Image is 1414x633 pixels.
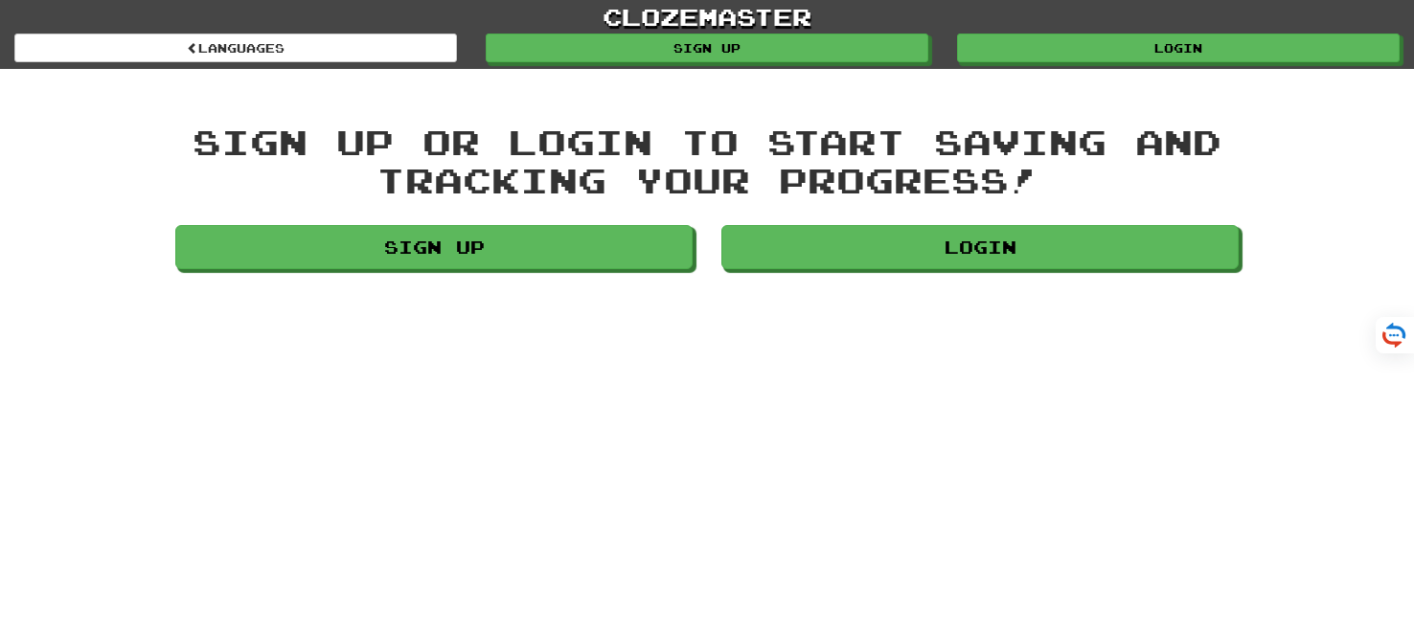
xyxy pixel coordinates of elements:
a: Languages [14,34,457,62]
a: Sign up [175,225,693,269]
a: Login [957,34,1400,62]
a: Login [721,225,1239,269]
div: Sign up or login to start saving and tracking your progress! [175,123,1239,198]
a: Sign up [486,34,928,62]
